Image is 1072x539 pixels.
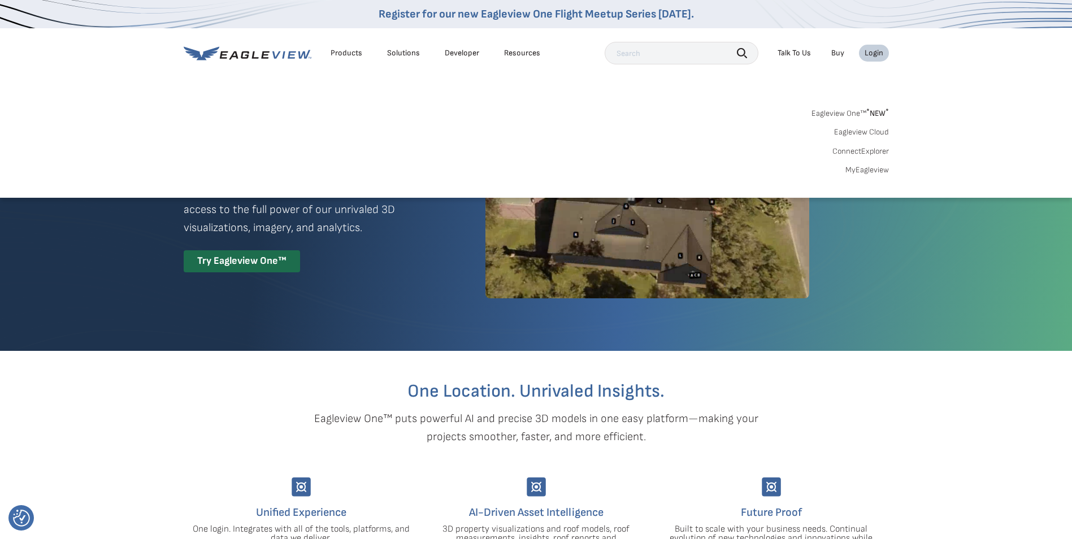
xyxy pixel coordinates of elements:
[13,510,30,527] img: Revisit consent button
[778,48,811,58] div: Talk To Us
[762,477,781,497] img: Group-9744.svg
[834,127,889,137] a: Eagleview Cloud
[527,477,546,497] img: Group-9744.svg
[294,410,778,446] p: Eagleview One™ puts powerful AI and precise 3D models in one easy platform—making your projects s...
[387,48,420,58] div: Solutions
[504,48,540,58] div: Resources
[865,48,883,58] div: Login
[866,108,889,118] span: NEW
[192,503,410,521] h4: Unified Experience
[379,7,694,21] a: Register for our new Eagleview One Flight Meetup Series [DATE].
[832,146,889,157] a: ConnectExplorer
[331,48,362,58] div: Products
[184,250,300,272] div: Try Eagleview One™
[13,510,30,527] button: Consent Preferences
[845,165,889,175] a: MyEagleview
[831,48,844,58] a: Buy
[605,42,758,64] input: Search
[662,503,880,521] h4: Future Proof
[811,105,889,118] a: Eagleview One™*NEW*
[427,503,645,521] h4: AI-Driven Asset Intelligence
[292,477,311,497] img: Group-9744.svg
[445,48,479,58] a: Developer
[192,382,880,401] h2: One Location. Unrivaled Insights.
[184,182,445,237] p: A premium digital experience that provides seamless access to the full power of our unrivaled 3D ...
